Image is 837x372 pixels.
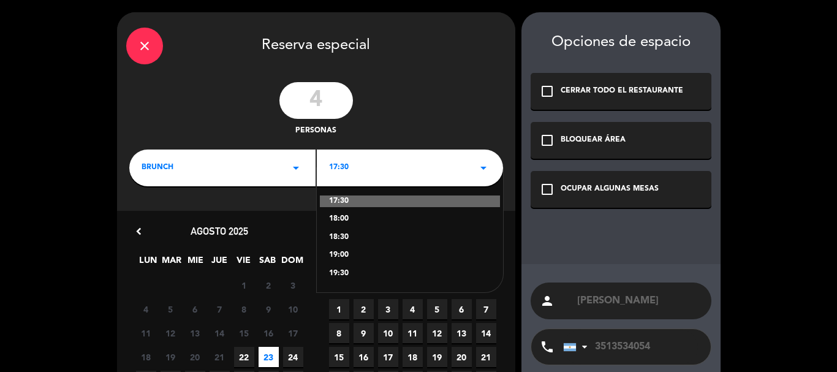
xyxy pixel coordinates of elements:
[185,323,205,343] span: 13
[161,323,181,343] span: 12
[234,323,254,343] span: 15
[210,323,230,343] span: 14
[354,323,374,343] span: 9
[378,323,398,343] span: 10
[452,347,472,367] span: 20
[564,330,592,364] div: Argentina: +54
[210,347,230,367] span: 21
[295,125,336,137] span: personas
[427,323,447,343] span: 12
[137,39,152,53] i: close
[329,299,349,319] span: 1
[329,268,491,280] div: 19:30
[561,183,659,195] div: OCUPAR ALGUNAS MESAS
[117,12,515,76] div: Reserva especial
[561,85,683,97] div: CERRAR TODO EL RESTAURANTE
[540,84,555,99] i: check_box_outline_blank
[136,347,156,367] span: 18
[185,347,205,367] span: 20
[279,82,353,119] input: 0
[142,162,173,174] span: brunch
[329,249,491,262] div: 19:00
[476,161,491,175] i: arrow_drop_down
[289,161,303,175] i: arrow_drop_down
[259,275,279,295] span: 2
[403,299,423,319] span: 4
[378,347,398,367] span: 17
[320,195,500,208] div: 17:30
[354,299,374,319] span: 2
[329,347,349,367] span: 15
[186,253,206,273] span: MIE
[476,347,496,367] span: 21
[354,347,374,367] span: 16
[427,299,447,319] span: 5
[531,34,711,51] div: Opciones de espacio
[540,340,555,354] i: phone
[476,323,496,343] span: 14
[427,347,447,367] span: 19
[161,299,181,319] span: 5
[259,323,279,343] span: 16
[561,134,626,146] div: BLOQUEAR ÁREA
[283,275,303,295] span: 3
[403,323,423,343] span: 11
[136,323,156,343] span: 11
[162,253,182,273] span: MAR
[329,213,491,226] div: 18:00
[161,347,181,367] span: 19
[210,299,230,319] span: 7
[476,299,496,319] span: 7
[259,299,279,319] span: 9
[403,347,423,367] span: 18
[257,253,278,273] span: SAB
[329,162,349,174] span: 17:30
[283,323,303,343] span: 17
[234,347,254,367] span: 22
[540,294,555,308] i: person
[452,299,472,319] span: 6
[259,347,279,367] span: 23
[191,225,248,237] span: agosto 2025
[329,323,349,343] span: 8
[233,253,254,273] span: VIE
[234,299,254,319] span: 8
[540,182,555,197] i: check_box_outline_blank
[234,275,254,295] span: 1
[576,292,702,309] input: Nombre
[283,347,303,367] span: 24
[281,253,301,273] span: DOM
[563,329,698,365] input: Teléfono
[210,253,230,273] span: JUE
[329,232,491,244] div: 18:30
[185,299,205,319] span: 6
[138,253,158,273] span: LUN
[132,225,145,238] i: chevron_left
[378,299,398,319] span: 3
[540,133,555,148] i: check_box_outline_blank
[283,299,303,319] span: 10
[136,299,156,319] span: 4
[452,323,472,343] span: 13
